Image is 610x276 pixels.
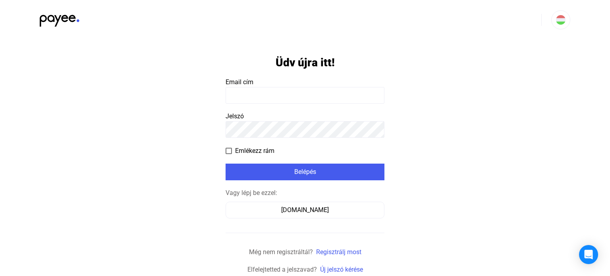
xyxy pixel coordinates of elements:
div: [DOMAIN_NAME] [228,205,382,215]
span: Emlékezz rám [235,146,274,156]
span: Még nem regisztráltál? [249,248,313,256]
a: [DOMAIN_NAME] [226,206,384,214]
button: Belépés [226,164,384,180]
span: Elfelejtetted a jelszavad? [247,266,317,273]
span: Email cím [226,78,253,86]
a: Új jelszó kérése [320,266,363,273]
span: Jelszó [226,112,244,120]
div: Open Intercom Messenger [579,245,598,264]
h1: Üdv újra itt! [276,56,335,69]
img: black-payee-blue-dot.svg [40,10,79,27]
div: Vagy lépj be ezzel: [226,188,384,198]
img: HU [556,15,566,25]
button: HU [551,10,570,29]
button: [DOMAIN_NAME] [226,202,384,218]
div: Belépés [228,167,382,177]
a: Regisztrálj most [316,248,361,256]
